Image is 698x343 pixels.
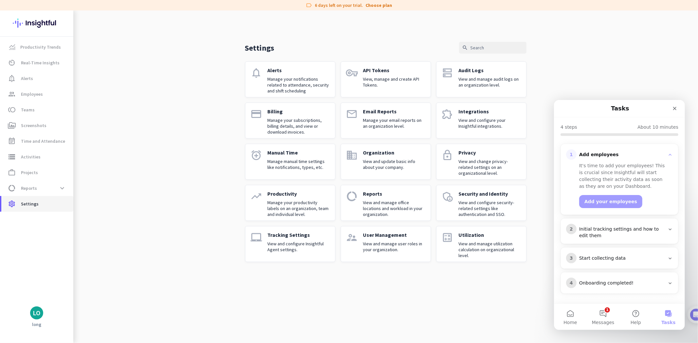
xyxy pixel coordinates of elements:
a: dnsAudit LogsView and manage audit logs on an organization level. [436,61,527,97]
p: User Management [363,232,425,238]
p: View and configure security-related settings like authentication and SSO. [459,200,521,217]
span: Teams [21,106,35,114]
span: Projects [21,169,38,176]
img: Insightful logo [13,10,61,36]
a: menu-itemProductivity Trends [1,39,73,55]
p: Settings [245,43,275,53]
button: expand_more [56,182,68,194]
i: laptop_mac [251,232,262,243]
i: av_timer [8,59,16,67]
a: notificationsAlertsManage your notifications related to attendance, security and shift scheduling [245,61,335,97]
p: Organization [363,149,425,156]
a: notification_importantAlerts [1,71,73,86]
i: extension [442,108,454,120]
p: View and update basic info about your company. [363,158,425,170]
a: groupEmployees [1,86,73,102]
p: Alerts [268,67,330,73]
a: lockPrivacyView and change privacy-related settings on an organizational level. [436,144,527,180]
p: View and change privacy-related settings on an organizational level. [459,158,521,176]
a: av_timerReal-Time Insights [1,55,73,71]
i: storage [8,153,16,161]
a: storageActivities [1,149,73,165]
span: Alerts [21,74,33,82]
p: View and manage office locations and workload in your organization. [363,200,425,217]
a: laptop_macTracking SettingsView and configure Insightful Agent settings. [245,226,335,262]
span: Screenshots [21,122,46,129]
p: Manual Time [268,149,330,156]
a: data_usageReportsView and manage office locations and workload in your organization. [341,185,431,221]
p: Tracking Settings [268,232,330,238]
i: work_outline [8,169,16,176]
a: vpn_keyAPI TokensView, manage and create API Tokens. [341,61,431,97]
i: notification_important [8,74,16,82]
p: Reports [363,190,425,197]
p: Integrations [459,108,521,115]
i: admin_panel_settings [442,190,454,202]
img: menu-item [9,44,15,50]
p: Manage manual time settings like notifications, types, etc. [268,158,330,170]
a: trending_upProductivityManage your productivity labels on an organization, team and individual le... [245,185,335,221]
p: Billing [268,108,330,115]
p: Manage your notifications related to attendance, security and shift scheduling [268,76,330,94]
i: label [306,2,313,8]
p: View and configure your Insightful integrations. [459,117,521,129]
i: group [8,90,16,98]
p: View and manage audit logs on an organization level. [459,76,521,88]
span: Time and Attendance [21,137,65,145]
a: perm_mediaScreenshots [1,118,73,133]
i: calculate [442,232,454,243]
a: data_usageReportsexpand_more [1,180,73,196]
a: admin_panel_settingsSecurity and IdentityView and configure security-related settings like authen... [436,185,527,221]
i: payment [251,108,262,120]
i: email [346,108,358,120]
input: Search [459,42,527,54]
span: Reports [21,184,37,192]
i: data_usage [346,190,358,202]
i: perm_media [8,122,16,129]
p: API Tokens [363,67,425,73]
p: Privacy [459,149,521,156]
p: Manage your productivity labels on an organization, team and individual level. [268,200,330,217]
a: alarm_addManual TimeManage manual time settings like notifications, types, etc. [245,144,335,180]
p: View and manage utilization calculation on organizational level. [459,241,521,258]
p: View, manage and create API Tokens. [363,76,425,88]
i: vpn_key [346,67,358,79]
span: Productivity Trends [20,43,61,51]
i: trending_up [251,190,262,202]
a: tollTeams [1,102,73,118]
i: event_note [8,137,16,145]
p: Utilization [459,232,521,238]
a: extensionIntegrationsView and configure your Insightful integrations. [436,103,527,139]
p: Manage your email reports on an organization level. [363,117,425,129]
a: work_outlineProjects [1,165,73,180]
span: Settings [21,200,39,208]
span: Activities [21,153,41,161]
a: emailEmail ReportsManage your email reports on an organization level. [341,103,431,139]
i: data_usage [8,184,16,192]
i: lock [442,149,454,161]
a: supervisor_accountUser ManagementView and manage user roles in your organization. [341,226,431,262]
p: Email Reports [363,108,425,115]
i: settings [8,200,16,208]
a: domainOrganizationView and update basic info about your company. [341,144,431,180]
